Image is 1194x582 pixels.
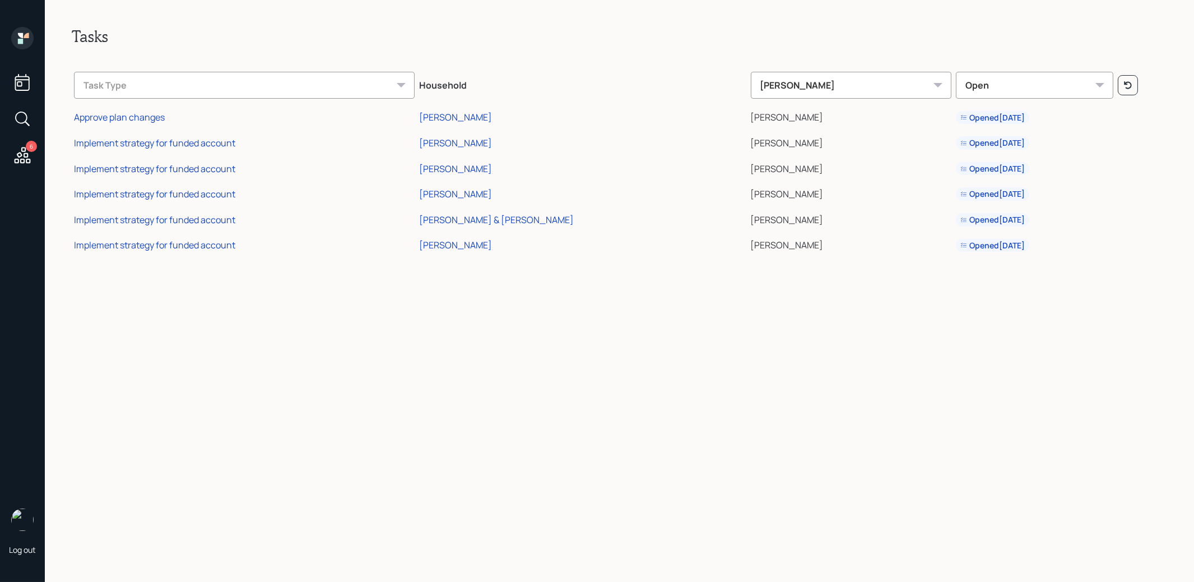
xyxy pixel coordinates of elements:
div: [PERSON_NAME] [419,111,492,123]
div: Implement strategy for funded account [74,163,235,175]
div: [PERSON_NAME] [419,188,492,200]
td: [PERSON_NAME] [749,205,954,231]
div: Opened [DATE] [960,163,1025,174]
div: Approve plan changes [74,111,165,123]
div: Opened [DATE] [960,214,1025,225]
div: Log out [9,544,36,555]
div: 6 [26,141,37,152]
td: [PERSON_NAME] [749,154,954,180]
td: [PERSON_NAME] [749,231,954,257]
div: [PERSON_NAME] [419,137,492,149]
div: Task Type [74,72,415,99]
td: [PERSON_NAME] [749,128,954,154]
div: Opened [DATE] [960,137,1025,149]
td: [PERSON_NAME] [749,103,954,129]
div: [PERSON_NAME] [751,72,951,99]
th: Household [417,64,748,103]
div: Open [956,72,1113,99]
h2: Tasks [72,27,1167,46]
div: [PERSON_NAME] [419,239,492,251]
div: Opened [DATE] [960,188,1025,200]
div: Implement strategy for funded account [74,188,235,200]
img: treva-nostdahl-headshot.png [11,509,34,531]
td: [PERSON_NAME] [749,179,954,205]
div: Implement strategy for funded account [74,239,235,251]
div: Implement strategy for funded account [74,137,235,149]
div: Opened [DATE] [960,112,1025,123]
div: Implement strategy for funded account [74,214,235,226]
div: [PERSON_NAME] & [PERSON_NAME] [419,214,574,226]
div: Opened [DATE] [960,240,1025,251]
div: [PERSON_NAME] [419,163,492,175]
